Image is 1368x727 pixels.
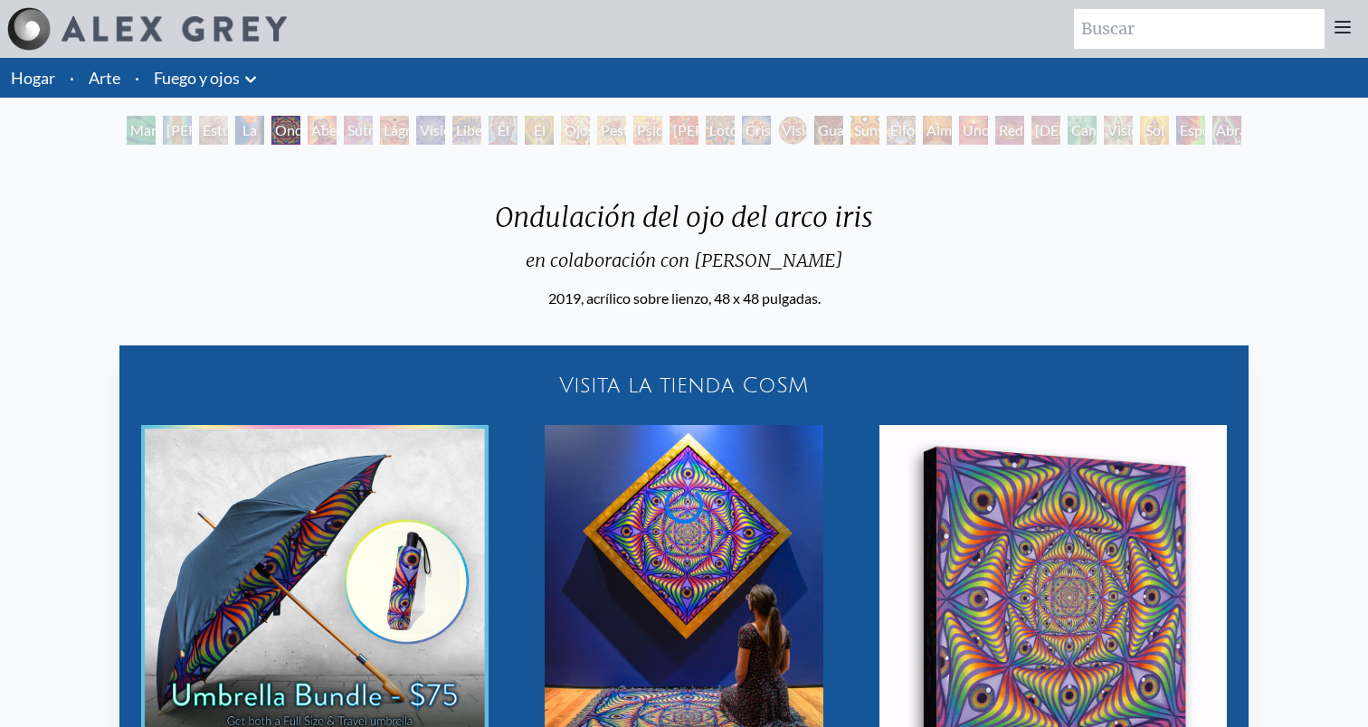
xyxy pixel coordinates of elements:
[1074,9,1325,49] input: Buscar
[89,68,120,88] font: Arte
[999,121,1023,182] font: Red del Ser
[673,121,786,138] font: [PERSON_NAME]
[926,121,981,160] font: Alma suprema
[154,65,240,90] a: Fuego y ojos
[548,289,821,307] font: 2019, acrílico sobre lienzo, 48 x 48 pulgadas.
[203,121,250,225] font: Estudia para el Gran Giro
[11,68,55,88] a: Hogar
[1180,121,1246,138] font: Esponjado
[154,68,240,88] font: Fuego y ojos
[311,121,368,138] font: Abertura
[275,121,348,247] font: Ondulación del ojo del arco iris
[565,121,618,160] font: Ojos fractales
[818,121,877,225] font: Guardián de la Visión Infinita
[420,121,475,160] font: Visión colectiva
[601,121,658,160] font: Pestañas ofánicas
[1216,121,1261,138] font: Abrazo
[709,121,766,160] font: Loto espectral
[495,200,873,234] font: Ondulación del ojo del arco iris
[559,373,809,397] font: Visita la tienda CoSM
[782,121,895,160] font: Visión [PERSON_NAME]
[384,121,440,247] font: Lágrimas de alegría del tercer ojo
[637,121,750,334] font: Psicomicrografía de la punta de una [PERSON_NAME] fractal de cachemira
[166,121,280,203] font: [PERSON_NAME] de la Conciencia
[526,249,842,271] font: en colaboración con [PERSON_NAME]
[456,121,521,247] font: Liberación a través de la visión
[1035,121,1195,160] font: [DEMOGRAPHIC_DATA] mismo
[130,356,1238,414] a: Visita la tienda CoSM
[1071,121,1139,138] font: Cannafista
[1107,121,1160,160] font: Visión superior
[130,121,167,160] font: Mano Verde
[890,121,941,160] font: Elfo cósmico
[70,68,74,88] font: ·
[347,121,403,182] font: Sutra del cannabis
[89,65,120,90] a: Arte
[963,121,990,138] font: Uno
[135,68,139,88] font: ·
[854,121,905,138] font: Sunyata
[746,121,787,182] font: Cristal de visión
